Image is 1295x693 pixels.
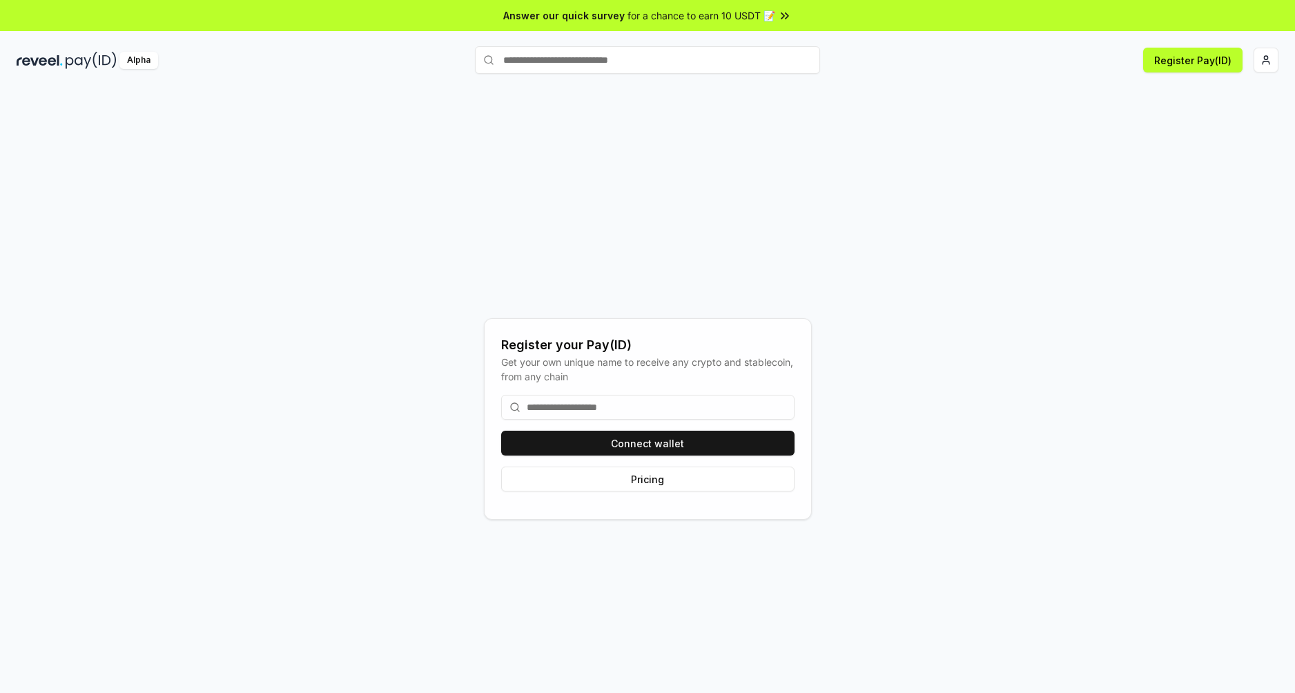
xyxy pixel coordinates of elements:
[66,52,117,69] img: pay_id
[503,8,625,23] span: Answer our quick survey
[17,52,63,69] img: reveel_dark
[501,431,795,456] button: Connect wallet
[1143,48,1243,72] button: Register Pay(ID)
[627,8,775,23] span: for a chance to earn 10 USDT 📝
[501,355,795,384] div: Get your own unique name to receive any crypto and stablecoin, from any chain
[501,335,795,355] div: Register your Pay(ID)
[501,467,795,491] button: Pricing
[119,52,158,69] div: Alpha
